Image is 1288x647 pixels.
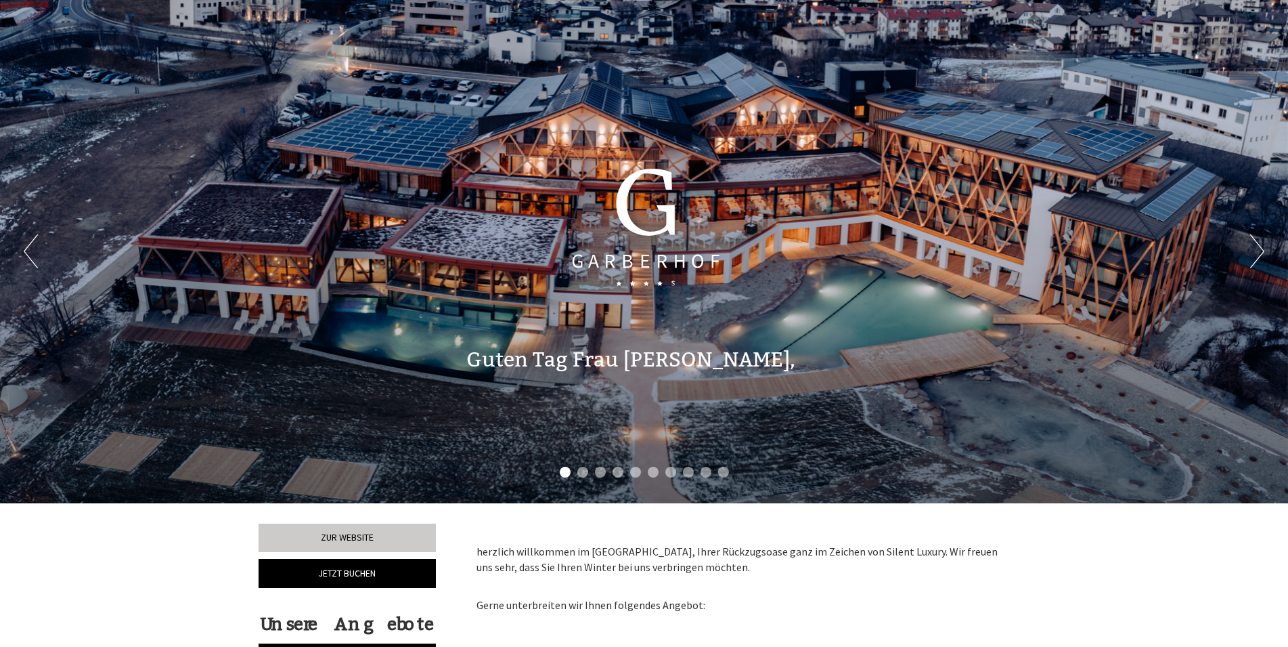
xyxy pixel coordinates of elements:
button: Next [1250,234,1264,268]
h1: Guten Tag Frau [PERSON_NAME], [466,349,795,371]
div: Unsere Angebote [259,612,437,637]
button: Previous [24,234,38,268]
a: Jetzt buchen [259,559,437,588]
p: Gerne unterbreiten wir Ihnen folgendes Angebot: [476,582,1010,613]
p: herzlich willkommen im [GEOGRAPHIC_DATA], Ihrer Rückzugsoase ganz im Zeichen von Silent Luxury. W... [476,544,1010,575]
a: Zur Website [259,524,437,552]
